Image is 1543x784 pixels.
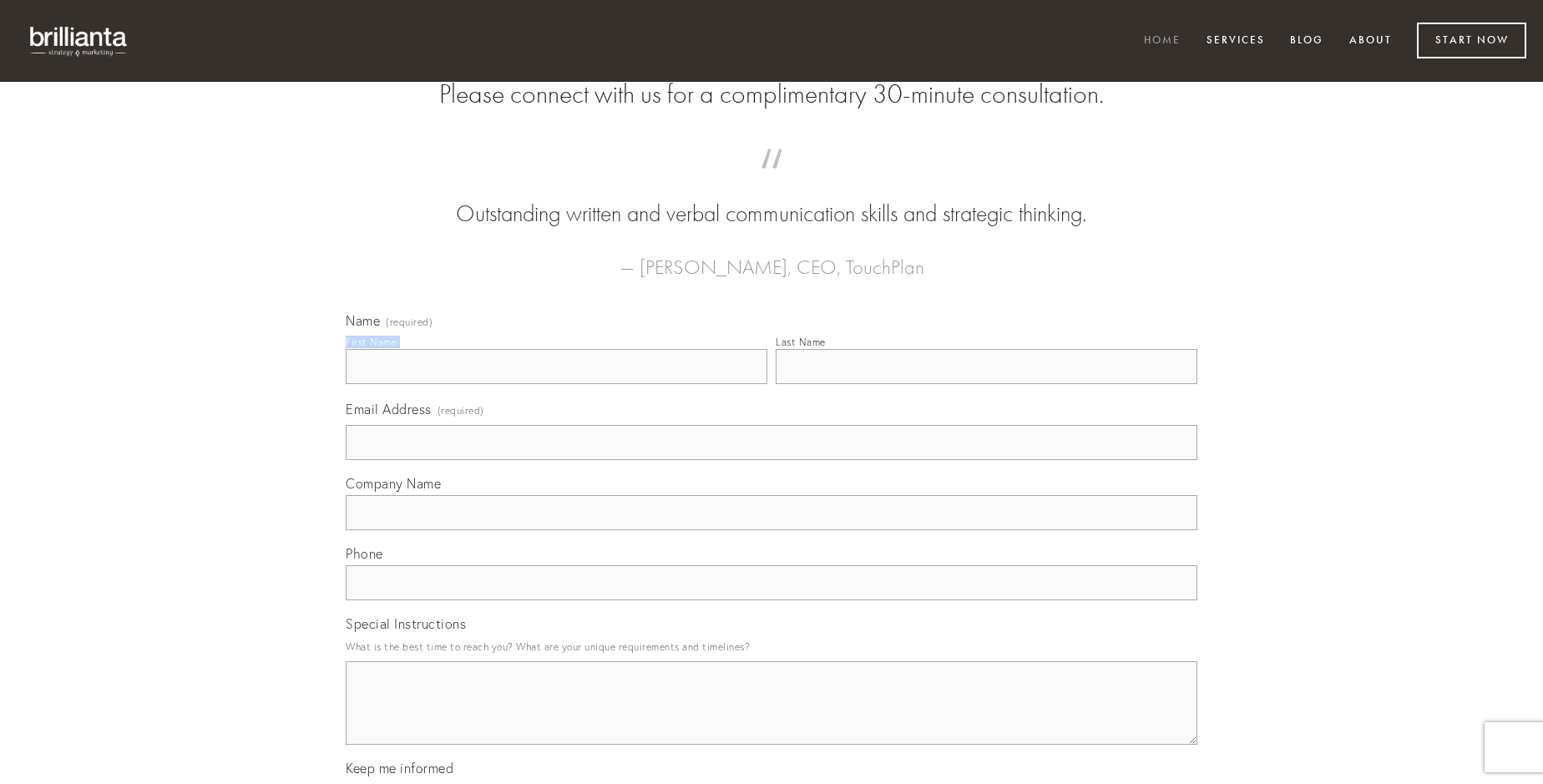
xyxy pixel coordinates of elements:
a: Blog [1279,28,1334,55]
span: (required) [438,399,484,422]
span: Phone [346,545,383,562]
p: What is the best time to reach you? What are your unique requirements and timelines? [346,635,1197,658]
a: Start Now [1417,23,1526,58]
div: First Name [346,336,397,348]
div: Last Name [776,336,826,348]
span: (required) [386,317,433,327]
a: About [1338,28,1403,55]
span: Company Name [346,475,441,492]
span: “ [372,165,1171,198]
span: Keep me informed [346,760,453,776]
a: Home [1133,28,1191,55]
span: Special Instructions [346,615,466,632]
span: Email Address [346,401,432,417]
h2: Please connect with us for a complimentary 30-minute consultation. [346,78,1197,110]
a: Services [1196,28,1276,55]
span: Name [346,312,380,329]
img: brillianta - research, strategy, marketing [17,17,142,65]
figcaption: — [PERSON_NAME], CEO, TouchPlan [372,230,1171,284]
blockquote: Outstanding written and verbal communication skills and strategic thinking. [372,165,1171,230]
